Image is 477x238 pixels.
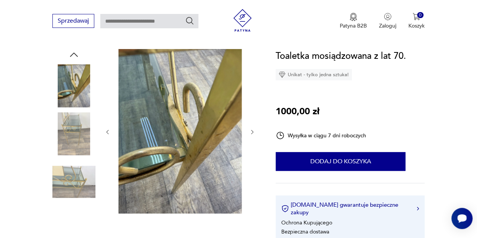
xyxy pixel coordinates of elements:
[340,22,367,29] p: Patyna B2B
[417,207,419,210] img: Ikona strzałki w prawo
[350,13,357,21] img: Ikona medalu
[118,49,242,213] img: Zdjęcie produktu Toaletka mosiądzowana z lat 70.
[185,16,194,25] button: Szukaj
[379,13,396,29] button: Zaloguj
[52,112,95,155] img: Zdjęcie produktu Toaletka mosiądzowana z lat 70.
[276,49,406,63] h1: Toaletka mosiądzowana z lat 70.
[408,22,425,29] p: Koszyk
[413,13,420,20] img: Ikona koszyka
[276,131,366,140] div: Wysyłka w ciągu 7 dni roboczych
[276,104,319,119] p: 1000,00 zł
[52,160,95,203] img: Zdjęcie produktu Toaletka mosiądzowana z lat 70.
[340,13,367,29] button: Patyna B2B
[451,208,472,229] iframe: Smartsupp widget button
[52,64,95,107] img: Zdjęcie produktu Toaletka mosiądzowana z lat 70.
[276,152,405,171] button: Dodaj do koszyka
[276,69,352,80] div: Unikat - tylko jedna sztuka!
[379,22,396,29] p: Zaloguj
[417,12,423,18] div: 0
[408,13,425,29] button: 0Koszyk
[52,14,94,28] button: Sprzedawaj
[279,71,285,78] img: Ikona diamentu
[281,205,289,212] img: Ikona certyfikatu
[281,228,329,235] li: Bezpieczna dostawa
[52,19,94,24] a: Sprzedawaj
[281,219,332,226] li: Ochrona Kupującego
[281,201,419,216] button: [DOMAIN_NAME] gwarantuje bezpieczne zakupy
[231,9,254,32] img: Patyna - sklep z meblami i dekoracjami vintage
[340,13,367,29] a: Ikona medaluPatyna B2B
[384,13,391,20] img: Ikonka użytkownika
